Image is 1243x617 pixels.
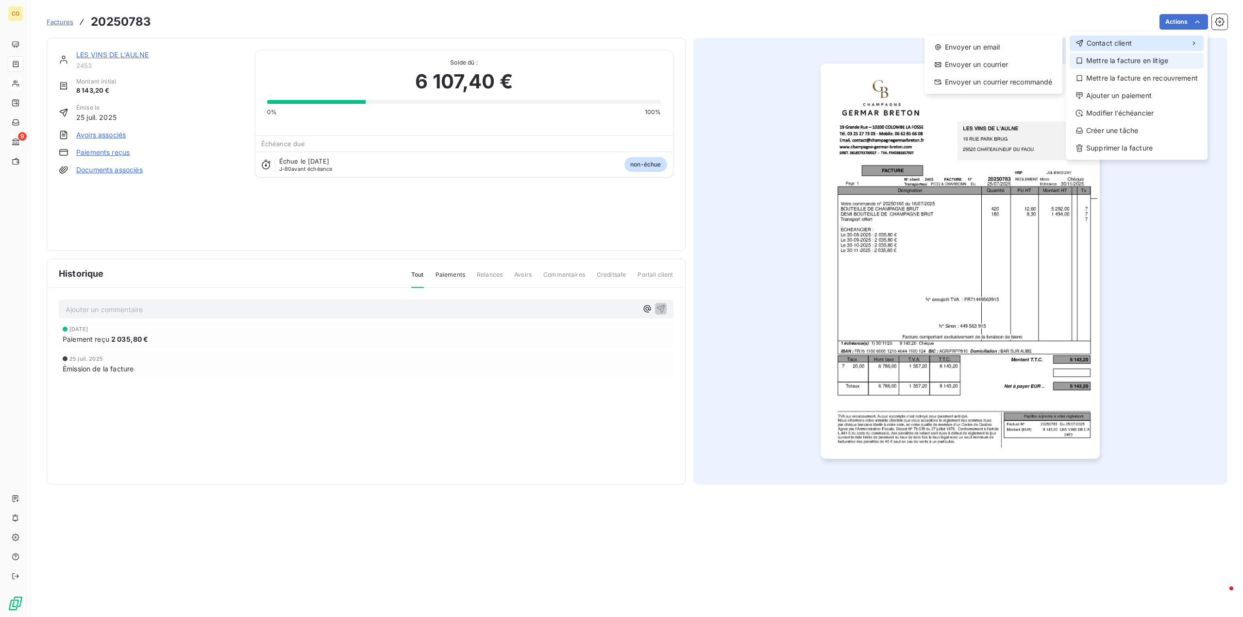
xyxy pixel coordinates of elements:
[1070,140,1204,156] div: Supprimer la facture
[1066,32,1208,160] div: Actions
[1070,105,1204,121] div: Modifier l’échéancier
[928,57,1058,72] div: Envoyer un courrier
[1087,38,1132,48] span: Contact client
[1070,88,1204,103] div: Ajouter un paiement
[1070,53,1204,68] div: Mettre la facture en litige
[928,74,1058,90] div: Envoyer un courrier recommandé
[1070,123,1204,138] div: Créer une tâche
[928,39,1058,55] div: Envoyer un email
[1070,70,1204,86] div: Mettre la facture en recouvrement
[1210,584,1233,607] iframe: Intercom live chat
